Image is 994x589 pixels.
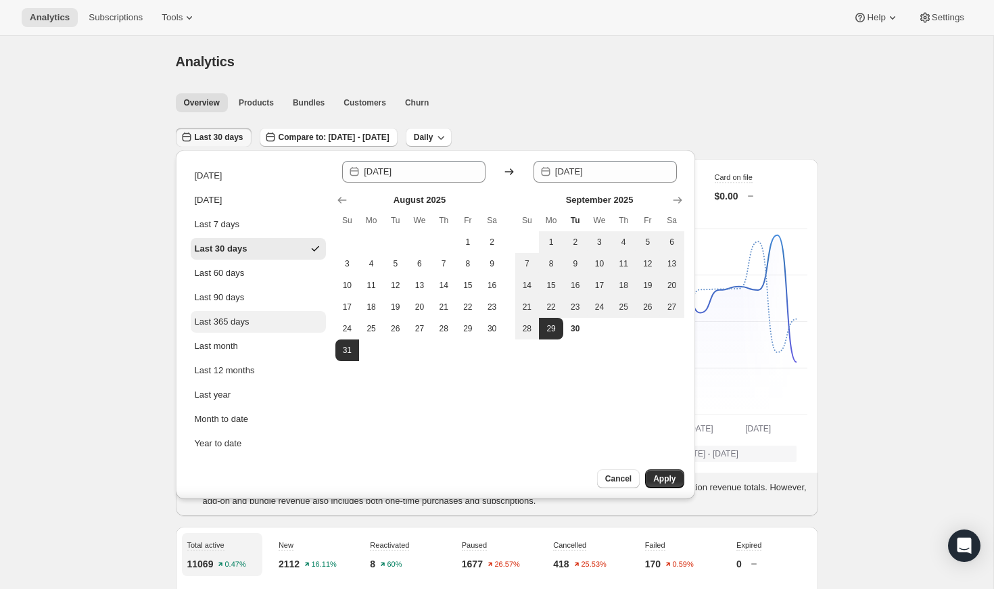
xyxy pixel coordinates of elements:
button: Settings [910,8,972,27]
span: 6 [413,258,427,269]
span: 10 [341,280,354,291]
span: New [279,541,293,549]
button: Subscriptions [80,8,151,27]
th: Friday [636,210,660,231]
span: Mo [364,215,378,226]
text: [DATE] [745,424,771,433]
span: Su [341,215,354,226]
p: 0 [736,557,742,571]
text: 0.59% [673,561,694,569]
span: 10 [593,258,607,269]
span: Analytics [30,12,70,23]
span: Sa [486,215,499,226]
span: Tu [569,215,582,226]
span: 25 [364,323,378,334]
th: Monday [359,210,383,231]
button: Thursday September 11 2025 [611,253,636,275]
span: 19 [389,302,402,312]
span: 13 [665,258,679,269]
span: 14 [521,280,534,291]
button: Monday September 8 2025 [539,253,563,275]
span: 8 [544,258,558,269]
span: Tu [389,215,402,226]
p: 2112 [279,557,300,571]
button: Wednesday August 6 2025 [408,253,432,275]
button: Help [845,8,907,27]
th: Wednesday [588,210,612,231]
span: 22 [461,302,475,312]
span: Su [521,215,534,226]
button: Tuesday September 2 2025 [563,231,588,253]
span: We [593,215,607,226]
button: Show next month, October 2025 [668,191,687,210]
span: 1 [461,237,475,248]
button: Analytics [22,8,78,27]
button: Show previous month, July 2025 [333,191,352,210]
button: Saturday September 27 2025 [660,296,684,318]
span: Analytics [176,54,235,69]
button: Thursday September 25 2025 [611,296,636,318]
div: Last 365 days [195,315,250,329]
span: 17 [341,302,354,312]
button: Saturday August 16 2025 [480,275,504,296]
span: 9 [569,258,582,269]
span: Th [437,215,450,226]
div: Open Intercom Messenger [948,529,980,562]
span: 17 [593,280,607,291]
button: Monday September 22 2025 [539,296,563,318]
button: Wednesday August 20 2025 [408,296,432,318]
span: 12 [641,258,655,269]
text: 25.53% [581,561,607,569]
span: 31 [341,345,354,356]
span: 30 [569,323,582,334]
text: 0.47% [225,561,246,569]
p: 11069 [187,557,214,571]
button: Wednesday August 27 2025 [408,318,432,339]
span: Paused [462,541,487,549]
span: 3 [341,258,354,269]
div: [DATE] [195,193,222,207]
button: Friday August 1 2025 [456,231,480,253]
button: Sunday August 17 2025 [335,296,360,318]
span: 21 [521,302,534,312]
span: Sa [665,215,679,226]
th: Saturday [660,210,684,231]
button: Sunday August 3 2025 [335,253,360,275]
span: 12 [389,280,402,291]
span: 29 [544,323,558,334]
span: Card on file [715,173,753,181]
button: Last 365 days [191,311,326,333]
button: Sunday August 10 2025 [335,275,360,296]
span: 3 [593,237,607,248]
span: 19 [641,280,655,291]
span: Fr [461,215,475,226]
button: Last 12 months [191,360,326,381]
span: Apply [653,473,676,484]
span: 25 [617,302,630,312]
button: Saturday August 30 2025 [480,318,504,339]
th: Monday [539,210,563,231]
button: Last 7 days [191,214,326,235]
button: Friday August 15 2025 [456,275,480,296]
span: Churn [405,97,429,108]
div: Last 12 months [195,364,255,377]
span: Products [239,97,274,108]
th: Thursday [431,210,456,231]
button: Month to date [191,408,326,430]
span: Tools [162,12,183,23]
button: Tools [153,8,204,27]
span: Settings [932,12,964,23]
span: 7 [521,258,534,269]
p: $0.00 [715,189,738,203]
button: Wednesday September 3 2025 [588,231,612,253]
span: 23 [569,302,582,312]
span: 21 [437,302,450,312]
p: 418 [553,557,569,571]
span: Total active [187,541,224,549]
button: Tuesday September 16 2025 [563,275,588,296]
button: Wednesday September 24 2025 [588,296,612,318]
button: Apply [645,469,684,488]
button: Wednesday September 17 2025 [588,275,612,296]
button: Monday August 11 2025 [359,275,383,296]
div: Last 60 days [195,266,245,280]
